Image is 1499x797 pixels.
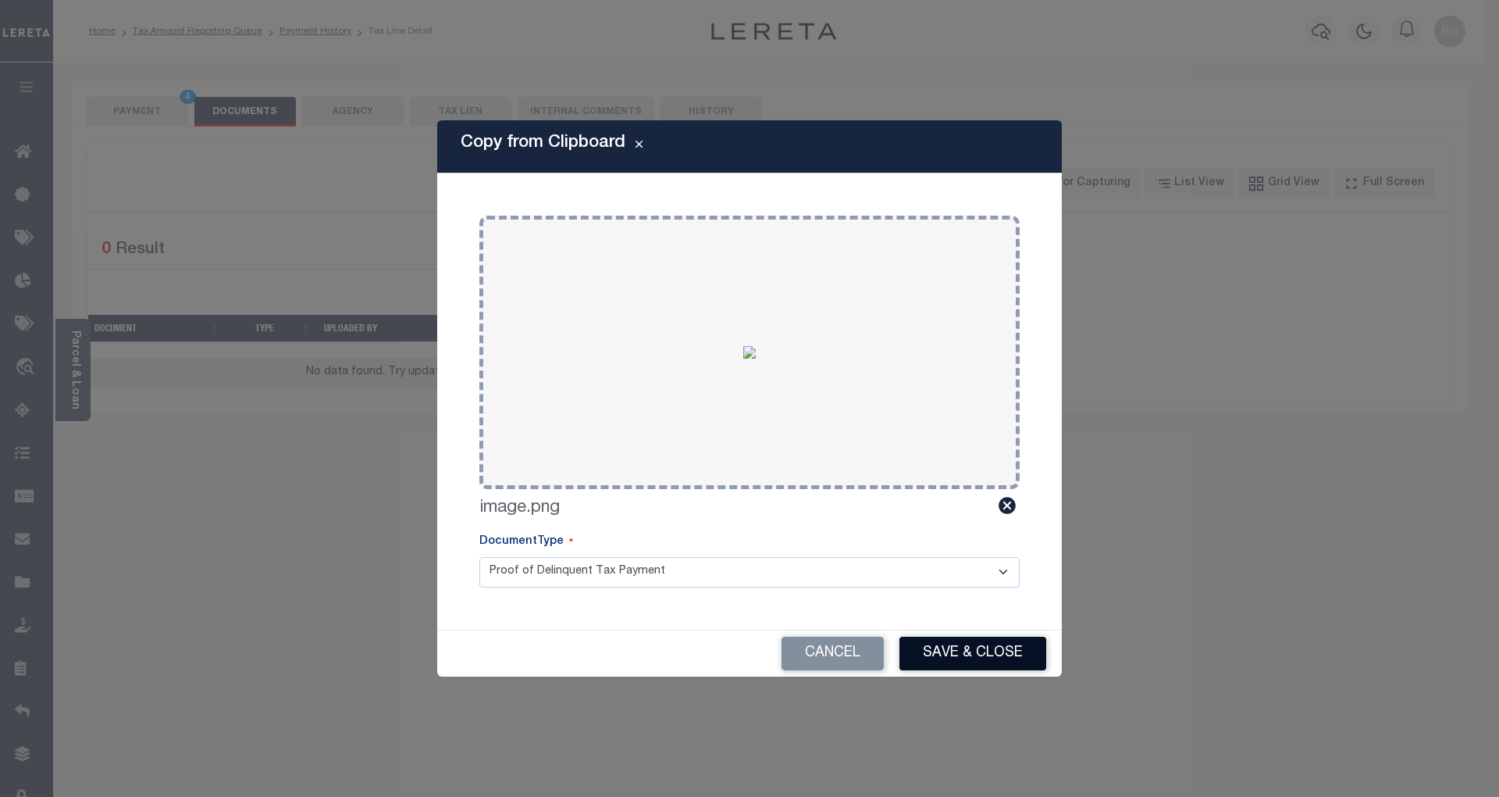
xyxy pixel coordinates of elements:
button: Close [625,138,653,156]
label: DocumentType [479,534,573,551]
img: 23eec6cf-8d51-484a-99a4-b36e051baf39 [743,346,756,359]
label: image.png [479,495,560,521]
h5: Copy from Clipboard [461,133,625,153]
button: Save & Close [899,637,1046,670]
button: Cancel [782,637,884,670]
